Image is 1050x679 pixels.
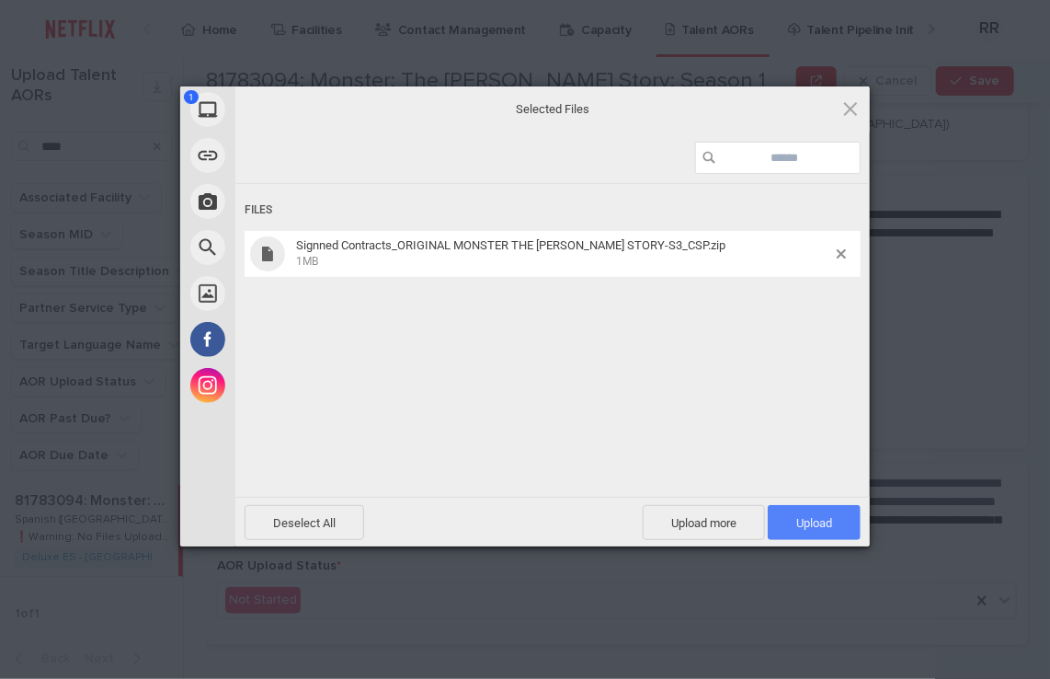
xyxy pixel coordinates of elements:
span: Upload more [643,505,765,540]
span: Deselect All [245,505,364,540]
div: My Device [180,86,401,132]
span: Signned Contracts_ORIGINAL MONSTER THE [PERSON_NAME] STORY-S3_CSP.zip [296,238,725,252]
div: Instagram [180,363,401,409]
span: Signned Contracts_ORIGINAL MONSTER THE ED GEIN STORY-S3_CSP.zip [291,238,837,269]
div: Link (URL) [180,132,401,178]
span: Upload [768,505,861,540]
span: Selected Files [369,101,736,118]
span: Click here or hit ESC to close picker [840,98,861,119]
div: Take Photo [180,178,401,224]
div: Web Search [180,224,401,270]
div: Files [245,193,861,227]
span: Upload [796,516,832,530]
div: Facebook [180,316,401,363]
span: 1 [184,90,199,104]
span: 1MB [296,255,318,268]
div: Unsplash [180,270,401,316]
